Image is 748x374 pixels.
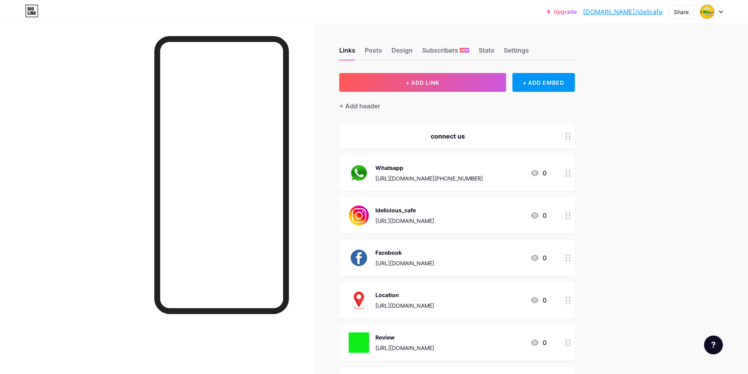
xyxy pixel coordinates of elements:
[349,131,547,141] div: connect us
[375,344,434,352] div: [URL][DOMAIN_NAME]
[349,290,369,310] img: Location
[530,338,547,347] div: 0
[530,253,547,263] div: 0
[504,46,529,60] div: Settings
[339,101,380,111] div: + Add header
[700,4,715,19] img: idelicafe
[530,211,547,220] div: 0
[479,46,494,60] div: Stats
[375,259,434,267] div: [URL][DOMAIN_NAME]
[375,333,434,341] div: Review
[375,206,434,214] div: Idelicious_cafe
[583,7,662,16] a: [DOMAIN_NAME]/idelicafe
[375,248,434,257] div: Facebook
[349,332,369,353] img: Review
[349,163,369,183] img: Whatsapp
[375,291,434,299] div: Location
[375,174,483,182] div: [URL][DOMAIN_NAME][PHONE_NUMBER]
[349,248,369,268] img: Facebook
[406,79,439,86] span: + ADD LINK
[547,9,577,15] a: Upgrade
[530,168,547,178] div: 0
[339,46,355,60] div: Links
[530,296,547,305] div: 0
[375,164,483,172] div: Whatsapp
[375,217,434,225] div: [URL][DOMAIN_NAME]
[422,46,469,60] div: Subscribers
[349,205,369,226] img: Idelicious_cafe
[512,73,575,92] div: + ADD EMBED
[391,46,413,60] div: Design
[674,8,689,16] div: Share
[339,73,506,92] button: + ADD LINK
[375,301,434,310] div: [URL][DOMAIN_NAME]
[365,46,382,60] div: Posts
[461,48,468,53] span: NEW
